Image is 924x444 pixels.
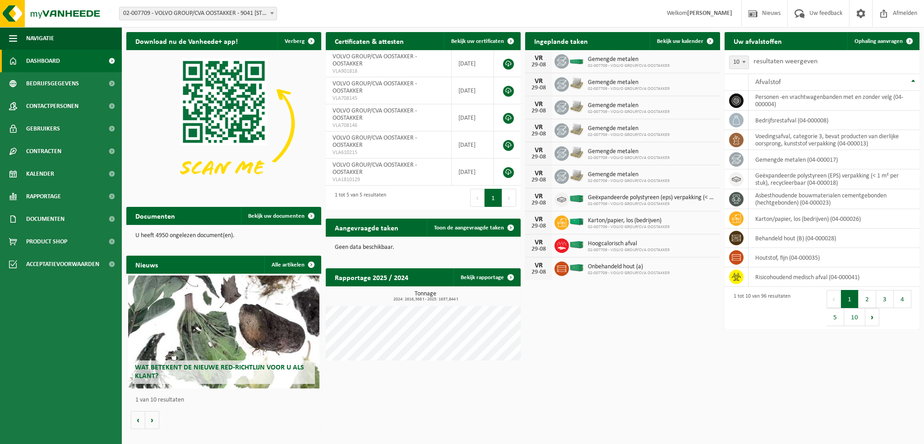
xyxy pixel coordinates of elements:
span: Gemengde metalen [588,171,670,178]
span: Bedrijfsgegevens [26,72,79,95]
button: Verberg [277,32,320,50]
span: Gemengde metalen [588,79,670,86]
img: LP-PA-00000-WDN-11 [569,99,584,114]
div: VR [530,193,548,200]
div: 1 tot 10 van 96 resultaten [729,289,790,327]
p: U heeft 4950 ongelezen document(en). [135,233,312,239]
div: VR [530,239,548,246]
td: gemengde metalen (04-000017) [748,150,919,169]
button: Previous [827,290,841,308]
div: VR [530,170,548,177]
h2: Certificaten & attesten [326,32,413,50]
td: [DATE] [452,104,494,131]
button: 2 [859,290,876,308]
img: LP-PA-00000-WDN-11 [569,145,584,160]
h2: Rapportage 2025 / 2024 [326,268,417,286]
p: Geen data beschikbaar. [335,244,512,251]
label: resultaten weergeven [753,58,818,65]
a: Ophaling aanvragen [847,32,919,50]
img: LP-PA-00000-WDN-11 [569,168,584,183]
div: VR [530,124,548,131]
img: LP-PA-00000-WDN-11 [569,76,584,91]
span: Bekijk uw kalender [657,38,703,44]
a: Bekijk rapportage [453,268,520,286]
span: 10 [730,56,748,69]
span: VOLVO GROUP/CVA OOSTAKKER - OOSTAKKER [333,53,417,67]
a: Bekijk uw certificaten [444,32,520,50]
span: Gemengde metalen [588,125,670,132]
img: HK-XR-30-GN-00 [569,218,584,226]
button: Next [865,308,879,326]
span: Gebruikers [26,117,60,140]
a: Wat betekent de nieuwe RED-richtlijn voor u als klant? [128,276,319,388]
span: Wat betekent de nieuwe RED-richtlijn voor u als klant? [135,364,304,380]
span: Product Shop [26,230,67,253]
span: Contracten [26,140,61,163]
span: 02-007709 - VOLVO GROUP/CVA OOSTAKKER [588,109,670,115]
button: 3 [876,290,894,308]
span: Ophaling aanvragen [855,38,903,44]
span: 02-007709 - VOLVO GROUP/CVA OOSTAKKER - 9041 OOSTAKKER, SMALLEHEERWEG 31 [120,7,277,20]
td: bedrijfsrestafval (04-000008) [748,111,919,130]
h2: Download nu de Vanheede+ app! [126,32,247,50]
h2: Ingeplande taken [525,32,597,50]
div: 29-08 [530,85,548,91]
span: Geëxpandeerde polystyreen (eps) verpakking (< 1 m² per stuk), recycleerbaar [588,194,716,201]
button: 1 [485,189,502,207]
span: Bekijk uw documenten [248,213,305,219]
span: VLA708145 [333,95,444,102]
button: Volgende [145,411,159,429]
div: 29-08 [530,200,548,206]
p: 1 van 10 resultaten [135,397,317,403]
h2: Nieuws [126,256,167,273]
span: 02-007709 - VOLVO GROUP/CVA OOSTAKKER [588,224,670,230]
td: [DATE] [452,131,494,159]
span: Kalender [26,163,54,185]
button: Vorige [131,411,145,429]
img: HK-XC-20-GN-00 [569,56,584,65]
div: VR [530,147,548,154]
div: 29-08 [530,269,548,276]
button: 1 [841,290,859,308]
td: [DATE] [452,159,494,186]
div: VR [530,216,548,223]
span: Onbehandeld hout (a) [588,263,670,271]
div: VR [530,262,548,269]
span: VLA708146 [333,122,444,129]
span: 02-007709 - VOLVO GROUP/CVA OOSTAKKER - 9041 OOSTAKKER, SMALLEHEERWEG 31 [119,7,277,20]
span: Verberg [285,38,305,44]
div: 29-08 [530,223,548,229]
div: 29-08 [530,62,548,68]
span: Dashboard [26,50,60,72]
span: 02-007709 - VOLVO GROUP/CVA OOSTAKKER [588,201,716,207]
span: 02-007709 - VOLVO GROUP/CVA OOSTAKKER [588,178,670,184]
span: Gemengde metalen [588,148,670,155]
a: Alle artikelen [264,256,320,274]
a: Bekijk uw kalender [650,32,719,50]
span: VOLVO GROUP/CVA OOSTAKKER - OOSTAKKER [333,80,417,94]
div: 1 tot 5 van 5 resultaten [330,188,386,208]
span: 02-007709 - VOLVO GROUP/CVA OOSTAKKER [588,63,670,69]
span: Bekijk uw certificaten [451,38,504,44]
h2: Uw afvalstoffen [725,32,791,50]
td: geëxpandeerde polystyreen (EPS) verpakking (< 1 m² per stuk), recycleerbaar (04-000018) [748,169,919,189]
img: HK-XC-40-GN-00 [569,264,584,272]
span: 02-007709 - VOLVO GROUP/CVA OOSTAKKER [588,86,670,92]
span: Navigatie [26,27,54,50]
span: Toon de aangevraagde taken [434,225,504,231]
a: Toon de aangevraagde taken [427,219,520,237]
div: VR [530,101,548,108]
h3: Tonnage [330,291,521,302]
td: voedingsafval, categorie 3, bevat producten van dierlijke oorsprong, kunststof verpakking (04-000... [748,130,919,150]
button: Previous [470,189,485,207]
span: VLA1810129 [333,176,444,183]
div: 29-08 [530,177,548,183]
td: [DATE] [452,77,494,104]
div: 29-08 [530,154,548,160]
span: Hoogcalorisch afval [588,240,670,248]
span: Gemengde metalen [588,56,670,63]
span: 10 [729,56,749,69]
button: 4 [894,290,911,308]
span: VLA901818 [333,68,444,75]
button: 10 [844,308,865,326]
